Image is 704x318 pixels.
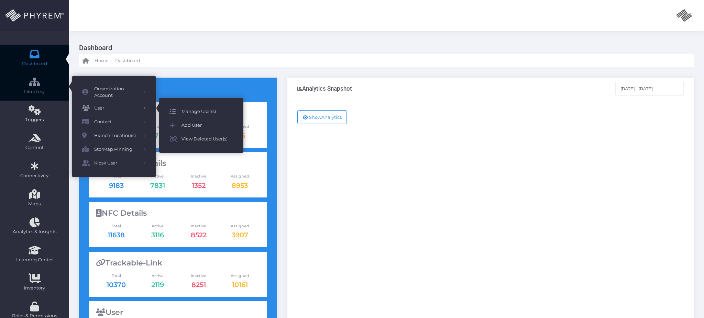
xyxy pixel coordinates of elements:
span: Active [137,223,178,229]
a: 8953 [232,181,248,190]
span: Inactive [178,223,219,229]
a: 10161 [232,281,248,289]
span: Organization Account [94,86,139,99]
span: View Deleted User(s) [181,135,233,144]
span: Add User [181,121,233,130]
a: Contact [72,115,156,129]
span: Branch Location(s) [94,131,139,140]
a: 10370 [107,281,126,289]
a: 3907 [232,231,248,239]
span: Content [4,144,64,151]
input: Select Date Range [615,82,684,95]
span: Active [137,173,178,179]
h3: Dashboard [79,41,689,54]
a: Manage User(s) [159,105,243,118]
span: Analytics & Insights [4,228,64,235]
a: Home [82,54,109,67]
span: Contact [94,117,139,126]
a: StorMap Pinning [72,143,156,156]
a: Branch Location(s) [72,129,156,143]
a: 7831 [150,181,165,190]
a: 1352 [192,181,206,190]
span: User [94,104,139,113]
span: Inactive [178,273,219,279]
div: NFC Details [96,209,261,218]
a: Organization Account [72,83,156,101]
span: Active [137,273,178,279]
a: Dashboard [115,54,140,67]
span: Directory [4,88,64,95]
span: Inventory [4,285,64,292]
span: Total [96,223,137,229]
span: StorMap Pinning [94,145,139,154]
span: Assigned [219,173,261,179]
a: 8522 [191,231,207,239]
a: User [72,101,156,115]
a: Add User [159,118,243,132]
div: Trackable-Link [96,259,261,268]
span: Total [96,273,137,279]
span: Dashboard [22,60,47,67]
span: Learning Center [4,257,64,263]
div: User [96,308,261,317]
div: Analytics Snapshot [297,85,352,92]
span: Maps [28,201,41,207]
li: - [110,57,114,64]
a: View Deleted User(s) [159,132,243,146]
span: Dashboard [115,57,140,64]
span: Inactive [178,173,219,179]
a: 8251 [191,281,206,289]
span: Home [95,57,109,64]
a: 9183 [109,181,124,190]
button: ShowAnalytics [297,110,347,124]
span: Manage User(s) [181,107,233,116]
div: QR-Code Details [96,159,261,168]
a: 11638 [108,231,125,239]
span: Show [309,114,321,120]
span: Connectivity [4,172,64,179]
a: 3116 [151,231,164,239]
a: 2119 [151,281,164,289]
span: Assigned [219,223,261,229]
span: Kiosk User [94,159,139,168]
a: Kiosk User [72,156,156,170]
span: Triggers [4,116,64,123]
span: Assigned [219,273,261,279]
